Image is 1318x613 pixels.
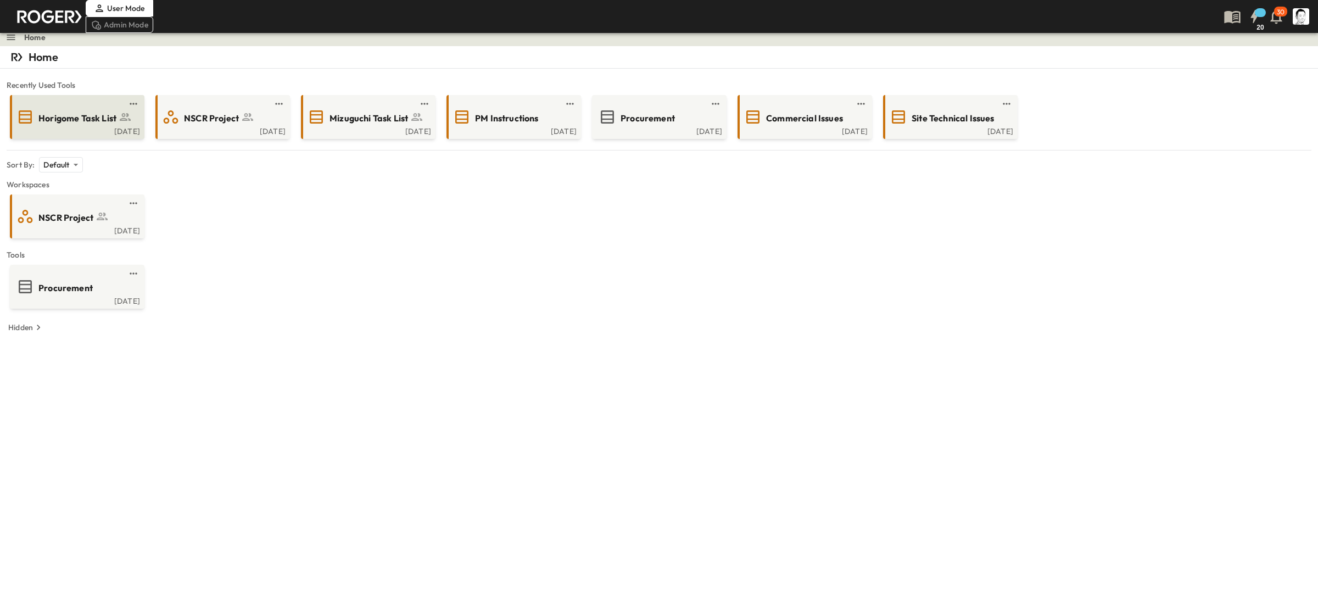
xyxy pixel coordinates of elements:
[127,267,140,280] button: test
[7,80,1311,91] span: Recently Used Tools
[1000,97,1013,110] button: test
[885,126,1013,135] a: [DATE]
[7,179,1311,190] span: Workspaces
[7,249,1311,260] span: Tools
[24,32,46,43] a: Home
[1293,8,1309,25] img: Profile Picture
[29,49,58,65] p: Home
[38,211,93,224] span: NSCR Project
[272,97,286,110] button: test
[449,126,577,135] a: [DATE]
[1243,7,1265,26] button: 20
[12,126,140,135] a: [DATE]
[158,108,286,126] a: NSCR Project
[740,126,868,135] a: [DATE]
[303,126,431,135] a: [DATE]
[12,225,140,234] a: [DATE]
[12,296,140,304] a: [DATE]
[594,126,722,135] a: [DATE]
[563,97,577,110] button: test
[740,108,868,126] a: Commercial Issues
[885,108,1013,126] a: Site Technical Issues
[12,208,140,225] a: NSCR Project
[86,16,153,33] div: Admin Mode
[12,108,140,126] a: Horigome Task List
[475,112,539,125] span: PM Instructions
[621,112,675,125] span: Procurement
[855,97,868,110] button: test
[39,157,82,172] div: Default
[43,159,69,170] p: Default
[1256,24,1264,31] h6: 20
[8,322,33,333] p: Hidden
[127,97,140,110] button: test
[418,97,431,110] button: test
[449,108,577,126] a: PM Instructions
[7,159,35,170] p: Sort By:
[184,112,239,125] span: NSCR Project
[24,32,52,43] nav: breadcrumbs
[912,112,995,125] span: Site Technical Issues
[1277,8,1285,16] p: 30
[38,282,93,294] span: Procurement
[4,320,48,335] button: Hidden
[329,112,408,125] span: Mizuguchi Task List
[594,108,722,126] a: Procurement
[38,112,116,125] span: Horigome Task List
[158,126,286,135] a: [DATE]
[709,97,722,110] button: test
[766,112,843,125] span: Commercial Issues
[127,197,140,210] button: test
[12,278,140,296] a: Procurement
[303,108,431,126] a: Mizuguchi Task List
